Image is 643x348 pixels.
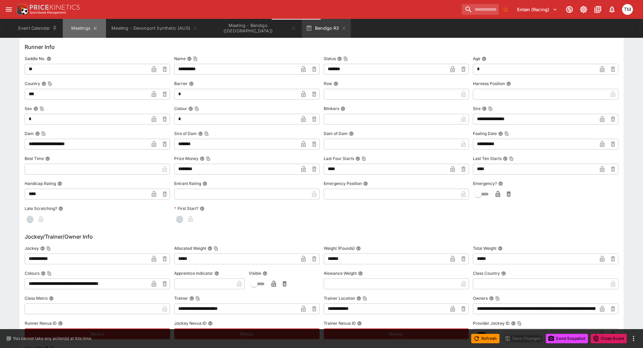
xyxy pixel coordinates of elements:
[482,106,487,111] button: SireCopy To Clipboard
[30,11,66,14] img: Sportsbook Management
[622,4,633,15] div: Tristan Matheson
[198,131,203,136] button: Sire of DamCopy To Clipboard
[473,181,497,186] p: Emergency?
[473,56,480,61] p: Age
[189,296,194,301] button: TrainerCopy To Clipboard
[40,246,45,251] button: JockeyCopy To Clipboard
[592,3,604,16] button: Documentation
[25,295,48,301] p: Class Metro
[498,246,503,251] button: Total Weight
[174,131,197,136] p: Sire of Dam
[498,131,503,136] button: Foaling DateCopy To Clipboard
[174,245,206,251] p: Allocated Weight
[203,181,207,186] button: Entrant Rating
[58,321,63,326] button: Runner Nexus ID
[501,271,506,276] button: Class Country
[25,270,39,276] p: Colours
[42,81,46,86] button: CountryCopy To Clipboard
[174,328,320,339] button: Nexus
[203,19,300,38] button: Meeting - Bendigo (AUS)
[302,19,351,38] button: Bendigo R3
[324,106,339,111] p: Blinkers
[473,245,497,251] p: Total Weight
[63,19,106,38] button: Meetings
[47,56,51,61] button: Saddle No.
[25,181,56,186] p: Handicap Rating
[504,131,509,136] button: Copy To Clipboard
[488,106,493,111] button: Copy To Clipboard
[194,106,199,111] button: Copy To Clipboard
[498,181,503,186] button: Emergency?
[193,56,198,61] button: Copy To Clipboard
[25,328,170,339] button: Nexus
[33,106,38,111] button: SexCopy To Clipboard
[195,296,200,301] button: Copy To Clipboard
[495,296,500,301] button: Copy To Clipboard
[356,246,361,251] button: Weight (Pounds)
[503,156,508,161] button: Last Ten StartsCopy To Clipboard
[578,3,590,16] button: Toggle light/dark mode
[174,56,186,61] p: Name
[591,334,627,343] button: Close Event
[324,245,355,251] p: Weight (Pounds)
[174,206,198,211] p: First Start?
[25,43,618,51] h6: Runner Info
[324,156,354,161] p: Last Four Starts
[629,334,638,343] button: more
[263,271,267,276] button: Visible
[49,296,54,301] button: Class Metro
[3,3,15,16] button: open drawer
[462,4,499,15] input: search
[473,106,481,111] p: Sire
[355,156,360,161] button: Last Four StartsCopy To Clipboard
[489,296,494,301] button: OwnersCopy To Clipboard
[174,320,207,326] p: Jockey Nexus ID
[30,5,80,10] img: PriceKinetics
[473,320,510,326] p: Provider Jockey ID
[174,106,187,111] p: Colour
[208,246,212,251] button: Allocated WeightCopy To Clipboard
[174,181,201,186] p: Entrant Rating
[473,270,500,276] p: Class Country
[349,131,354,136] button: Dam of Dam
[187,56,192,61] button: NameCopy To Clipboard
[324,56,336,61] p: Status
[188,106,193,111] button: ColourCopy To Clipboard
[107,19,202,38] button: Meeting - Devonport Synthetic (AUS)
[25,56,45,61] p: Saddle No.
[337,56,342,61] button: StatusCopy To Clipboard
[473,131,497,136] p: Foaling Date
[189,81,194,86] button: Barrier
[324,181,362,186] p: Emergency Position
[358,271,363,276] button: Alowance Weight
[25,156,44,161] p: Best Time
[174,156,198,161] p: Prize Money
[25,81,40,86] p: Country
[35,131,40,136] button: DamCopy To Clipboard
[511,321,516,326] button: Provider Jockey IDCopy To Clipboard
[214,246,218,251] button: Copy To Clipboard
[324,328,469,339] button: Nexus
[324,320,356,326] p: Trainer Nexus ID
[174,295,188,301] p: Trainer
[47,271,52,276] button: Copy To Clipboard
[25,320,57,326] p: Runner Nexus ID
[41,131,46,136] button: Copy To Clipboard
[361,156,366,161] button: Copy To Clipboard
[174,81,188,86] p: Barrier
[473,295,488,301] p: Owners
[324,131,348,136] p: Dam of Dam
[473,156,502,161] p: Last Ten Starts
[471,334,500,343] button: Refresh
[341,106,345,111] button: Blinkers
[25,131,34,136] p: Dam
[57,181,62,186] button: Handicap Rating
[214,271,219,276] button: Apprentice Indicator
[482,56,486,61] button: Age
[606,3,618,16] button: Notifications
[324,81,332,86] p: Row
[363,181,368,186] button: Emergency Position
[15,3,28,16] img: PriceKinetics Logo
[620,2,635,17] button: Tristan Matheson
[356,296,361,301] button: Trainer LocationCopy To Clipboard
